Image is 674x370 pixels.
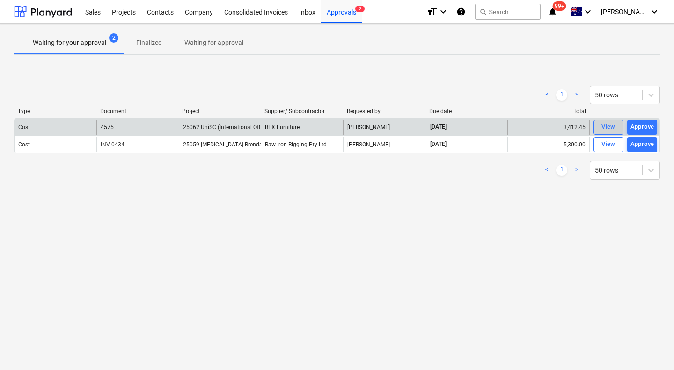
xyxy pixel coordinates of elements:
[429,123,447,131] span: [DATE]
[100,108,175,115] div: Document
[355,6,365,12] span: 2
[261,137,343,152] div: Raw Iron Rigging Pty Ltd
[627,325,674,370] iframe: Chat Widget
[548,6,557,17] i: notifications
[429,140,447,148] span: [DATE]
[101,141,125,148] div: INV-0434
[426,6,438,17] i: format_size
[601,8,648,15] span: [PERSON_NAME]
[438,6,449,17] i: keyboard_arrow_down
[553,1,566,11] span: 99+
[18,141,30,148] div: Cost
[582,6,593,17] i: keyboard_arrow_down
[593,137,623,152] button: View
[136,38,162,48] p: Finalized
[18,124,30,131] div: Cost
[593,120,623,135] button: View
[630,139,654,150] div: Approve
[479,8,487,15] span: search
[343,120,425,135] div: [PERSON_NAME]
[601,122,615,132] div: View
[33,38,106,48] p: Waiting for your approval
[183,124,269,131] span: 25062 UniSC (International Office)
[184,38,243,48] p: Waiting for approval
[541,89,552,101] a: Previous page
[183,141,324,148] span: 25059 Iplex Brendale Re-roof and New Shed
[571,89,582,101] a: Next page
[18,108,93,115] div: Type
[507,137,589,152] div: 5,300.00
[511,108,586,115] div: Total
[601,139,615,150] div: View
[507,120,589,135] div: 3,412.45
[261,120,343,135] div: BFX Furniture
[456,6,466,17] i: Knowledge base
[571,165,582,176] a: Next page
[475,4,541,20] button: Search
[649,6,660,17] i: keyboard_arrow_down
[627,120,657,135] button: Approve
[541,165,552,176] a: Previous page
[182,108,257,115] div: Project
[556,165,567,176] a: Page 1 is your current page
[556,89,567,101] a: Page 1 is your current page
[630,122,654,132] div: Approve
[101,124,114,131] div: 4575
[264,108,339,115] div: Supplier/ Subcontractor
[347,108,422,115] div: Requested by
[429,108,504,115] div: Due date
[343,137,425,152] div: [PERSON_NAME]
[109,33,118,43] span: 2
[627,137,657,152] button: Approve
